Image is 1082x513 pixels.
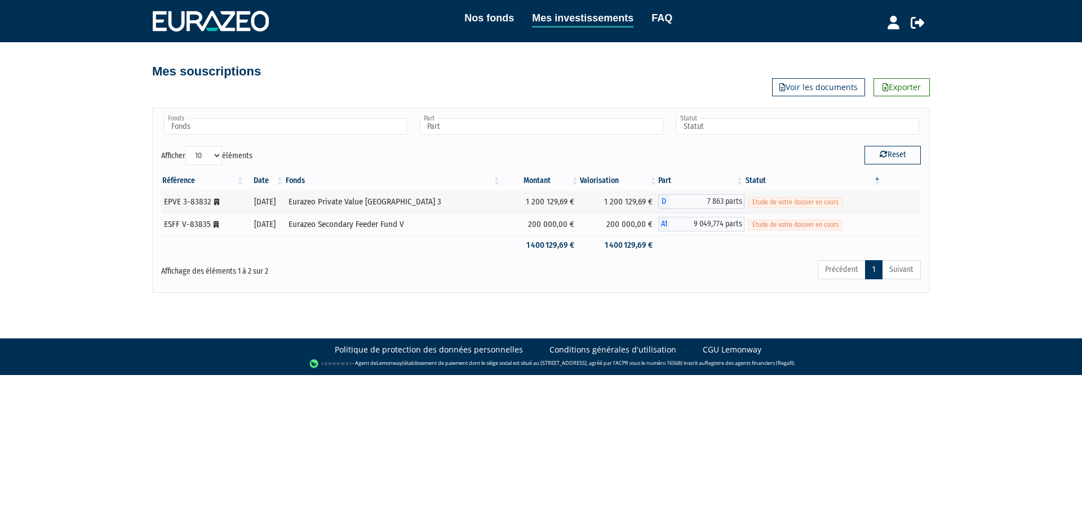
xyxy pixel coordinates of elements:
a: Politique de protection des données personnelles [335,344,523,355]
label: Afficher éléments [161,146,252,165]
a: Précédent [818,260,866,279]
a: 1 [865,260,883,279]
div: Eurazeo Private Value [GEOGRAPHIC_DATA] 3 [289,196,498,208]
img: logo-lemonway.png [309,358,353,369]
td: 1 200 129,69 € [580,190,658,213]
div: Eurazeo Secondary Feeder Fund V [289,218,498,230]
span: A1 [658,217,669,231]
div: [DATE] [249,218,281,230]
th: Part: activer pour trier la colonne par ordre croissant [658,171,744,190]
div: ESFF V-83835 [164,218,241,230]
th: Statut : activer pour trier la colonne par ordre d&eacute;croissant [744,171,882,190]
select: Afficheréléments [185,146,222,165]
div: A1 - Eurazeo Secondary Feeder Fund V [658,217,744,231]
th: Référence : activer pour trier la colonne par ordre croissant [161,171,245,190]
div: - Agent de (établissement de paiement dont le siège social est situé au [STREET_ADDRESS], agréé p... [11,358,1071,369]
span: 9 049,774 parts [669,217,744,231]
a: Mes investissements [532,10,633,28]
span: Etude de votre dossier en cours [748,220,842,230]
th: Montant: activer pour trier la colonne par ordre croissant [502,171,580,190]
span: 7 863 parts [669,194,744,209]
a: Suivant [882,260,921,279]
i: [Français] Personne morale [214,199,219,206]
span: D [658,194,669,209]
a: Voir les documents [772,78,865,96]
a: Exporter [873,78,930,96]
a: Registre des agents financiers (Regafi) [705,359,794,367]
div: D - Eurazeo Private Value Europe 3 [658,194,744,209]
div: EPVE 3-83832 [164,196,241,208]
td: 200 000,00 € [580,213,658,235]
td: 200 000,00 € [502,213,580,235]
td: 1 400 129,69 € [580,235,658,255]
i: [Français] Personne morale [214,221,219,228]
img: 1732889491-logotype_eurazeo_blanc_rvb.png [153,11,269,31]
a: Nos fonds [464,10,514,26]
th: Date: activer pour trier la colonne par ordre croissant [245,171,285,190]
th: Fonds: activer pour trier la colonne par ordre croissant [285,171,502,190]
button: Reset [864,146,921,164]
a: Lemonway [376,359,402,367]
a: FAQ [651,10,672,26]
th: Valorisation: activer pour trier la colonne par ordre croissant [580,171,658,190]
a: CGU Lemonway [703,344,761,355]
h4: Mes souscriptions [152,65,261,78]
td: 1 400 129,69 € [502,235,580,255]
span: Etude de votre dossier en cours [748,197,842,208]
a: Conditions générales d'utilisation [549,344,676,355]
div: Affichage des éléments 1 à 2 sur 2 [161,259,468,277]
td: 1 200 129,69 € [502,190,580,213]
div: [DATE] [249,196,281,208]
